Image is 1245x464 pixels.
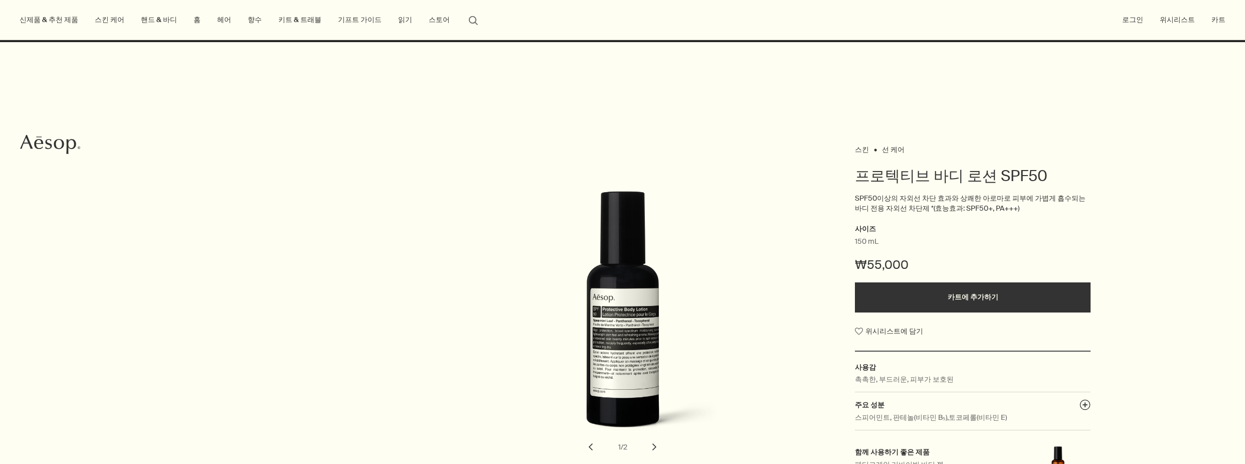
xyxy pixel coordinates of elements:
span: 함께 사용하기 좋은 제품 [855,447,930,456]
a: 선 케어 [882,145,905,150]
a: 기프트 가이드 [336,13,384,27]
a: 읽기 [396,13,414,27]
span: 150 mL [855,237,878,247]
button: 로그인 [1120,13,1145,27]
h2: 사이즈 [855,223,1091,235]
h2: 사용감 [855,362,1091,373]
h1: 프로텍티브 바디 로션 SPF50 [855,166,1091,186]
svg: Aesop [20,134,80,154]
a: Aesop [18,132,83,160]
button: 카트에 추가하기 - ₩55,000 [855,282,1091,313]
div: 프로텍티브 바디 로션 SPF50 [415,191,830,458]
button: 스토어 [427,13,452,27]
button: 카트 [1209,13,1227,27]
a: 핸드 & 바디 [139,13,179,27]
button: 검색창 열기 [464,10,482,29]
a: 헤어 [215,13,233,27]
a: 홈 [192,13,203,27]
a: 스킨 [855,145,869,150]
a: 키트 & 트래블 [276,13,323,27]
button: 주요 성분 [1080,399,1091,413]
p: 촉촉한, 부드러운, 피부가 보호된 [855,374,954,385]
button: previous slide [580,436,602,458]
a: 스킨 케어 [93,13,126,27]
p: 스피어민트, 판테놀(비타민 B₅),토코페롤(비타민 E) [855,412,1007,423]
p: SPF50이상의 자외선 차단 효과와 상쾌한 아로마로 피부에 가볍게 흡수되는 바디 전용 자외선 차단제 *(효능효과: SPF50+, PA+++) [855,194,1091,213]
a: 향수 [246,13,264,27]
img: Back of Protective Body Lotion SPF 50 with pump [515,191,736,445]
button: next slide [643,436,665,458]
button: 신제품 & 추천 제품 [18,13,80,27]
button: 위시리스트에 담기 [855,323,923,341]
span: 주요 성분 [855,400,884,409]
a: 위시리스트 [1158,13,1197,27]
span: ₩55,000 [855,257,909,273]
